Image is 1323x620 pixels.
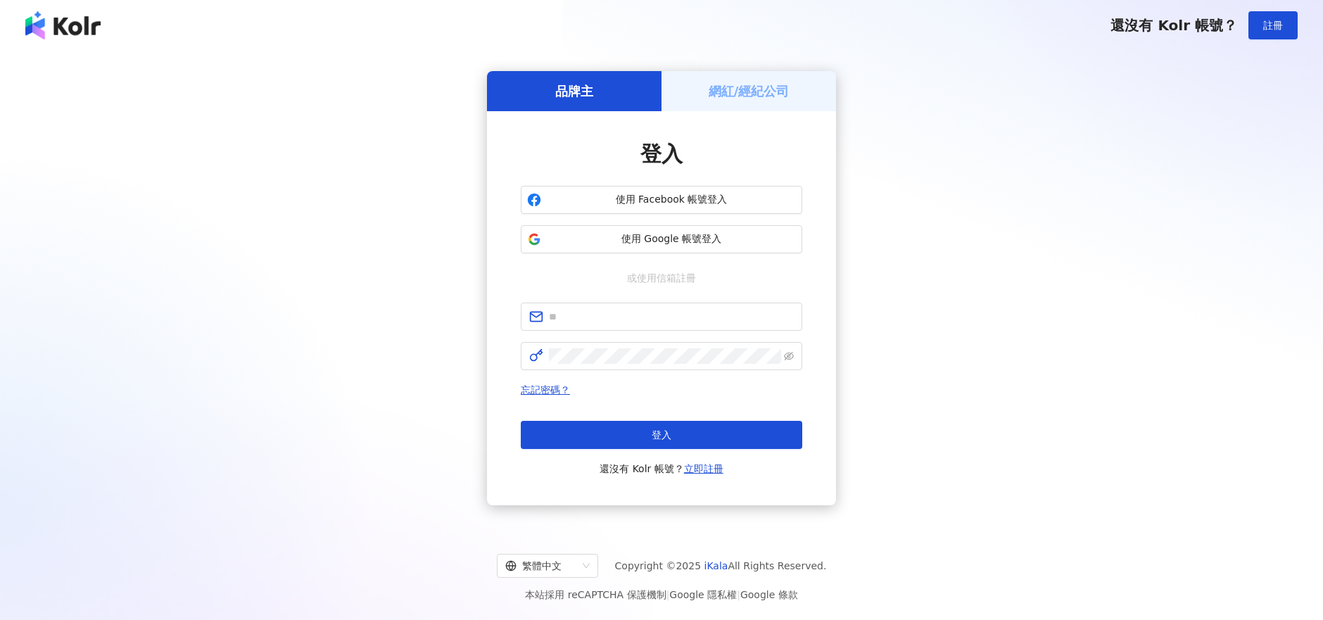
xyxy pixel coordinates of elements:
span: 還沒有 Kolr 帳號？ [600,460,723,477]
span: eye-invisible [784,351,794,361]
a: 立即註冊 [684,463,723,474]
div: 繁體中文 [505,555,577,577]
h5: 網紅/經紀公司 [709,82,790,100]
span: 登入 [652,429,671,441]
span: | [666,589,670,600]
a: 忘記密碼？ [521,384,570,396]
span: 還沒有 Kolr 帳號？ [1110,17,1237,34]
span: 註冊 [1263,20,1283,31]
img: logo [25,11,101,39]
span: 使用 Google 帳號登入 [547,232,796,246]
span: 登入 [640,141,683,166]
a: Google 條款 [740,589,798,600]
h5: 品牌主 [555,82,593,100]
span: 或使用信箱註冊 [617,270,706,286]
button: 使用 Google 帳號登入 [521,225,802,253]
span: 本站採用 reCAPTCHA 保護機制 [525,586,797,603]
button: 註冊 [1248,11,1298,39]
span: 使用 Facebook 帳號登入 [547,193,796,207]
a: Google 隱私權 [669,589,737,600]
a: iKala [704,560,728,571]
button: 使用 Facebook 帳號登入 [521,186,802,214]
span: | [737,589,740,600]
button: 登入 [521,421,802,449]
span: Copyright © 2025 All Rights Reserved. [615,557,827,574]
